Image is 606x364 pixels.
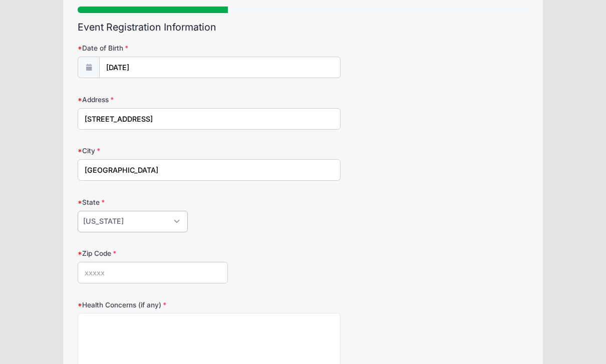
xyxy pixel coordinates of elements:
[78,300,228,310] label: Health Concerns (if any)
[78,95,228,105] label: Address
[78,248,228,258] label: Zip Code
[99,57,341,78] input: mm/dd/yyyy
[78,146,228,156] label: City
[78,197,228,207] label: State
[78,262,228,283] input: xxxxx
[78,43,228,53] label: Date of Birth
[78,22,528,33] h2: Event Registration Information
